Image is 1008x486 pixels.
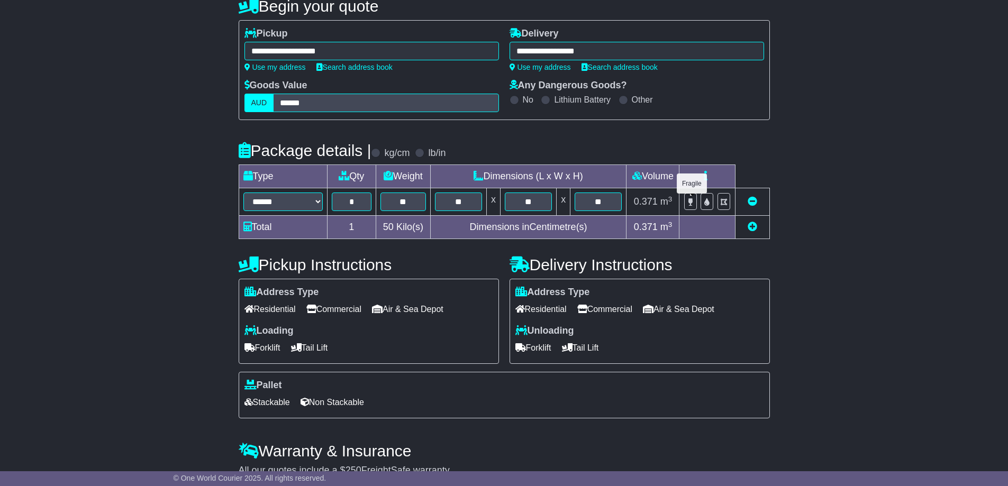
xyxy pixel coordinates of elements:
a: Search address book [582,63,658,71]
td: 1 [327,216,376,239]
label: Address Type [244,287,319,298]
span: 50 [383,222,394,232]
sup: 3 [668,221,673,228]
label: Other [632,95,653,105]
div: Fragile [677,173,707,194]
label: Delivery [510,28,559,40]
span: m [660,222,673,232]
label: kg/cm [384,148,410,159]
span: m [660,196,673,207]
label: lb/in [428,148,446,159]
td: Kilo(s) [376,216,431,239]
a: Search address book [316,63,393,71]
span: Residential [515,301,567,317]
label: AUD [244,94,274,112]
td: Qty [327,165,376,188]
h4: Warranty & Insurance [239,442,770,460]
a: Add new item [748,222,757,232]
td: Weight [376,165,431,188]
td: Dimensions in Centimetre(s) [430,216,626,239]
span: Tail Lift [291,340,328,356]
label: Goods Value [244,80,307,91]
label: Lithium Battery [554,95,611,105]
span: Air & Sea Depot [643,301,714,317]
span: Commercial [306,301,361,317]
h4: Delivery Instructions [510,256,770,273]
label: Unloading [515,325,574,337]
span: Air & Sea Depot [372,301,443,317]
span: Residential [244,301,296,317]
label: Pickup [244,28,288,40]
td: Type [239,165,327,188]
a: Remove this item [748,196,757,207]
label: Any Dangerous Goods? [510,80,627,91]
div: All our quotes include a $ FreightSafe warranty. [239,465,770,476]
label: Loading [244,325,294,337]
span: Commercial [577,301,632,317]
td: x [486,188,500,216]
span: 250 [346,465,361,475]
sup: 3 [668,195,673,203]
td: Dimensions (L x W x H) [430,165,626,188]
a: Use my address [510,63,571,71]
td: Total [239,216,327,239]
span: 0.371 [634,196,658,207]
span: 0.371 [634,222,658,232]
a: Use my address [244,63,306,71]
td: Volume [626,165,679,188]
span: Forklift [244,340,280,356]
label: Pallet [244,380,282,391]
span: © One World Courier 2025. All rights reserved. [174,474,326,482]
span: Non Stackable [301,394,364,410]
td: x [557,188,570,216]
label: Address Type [515,287,590,298]
span: Tail Lift [562,340,599,356]
h4: Pickup Instructions [239,256,499,273]
label: No [523,95,533,105]
span: Stackable [244,394,290,410]
h4: Package details | [239,142,371,159]
span: Forklift [515,340,551,356]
